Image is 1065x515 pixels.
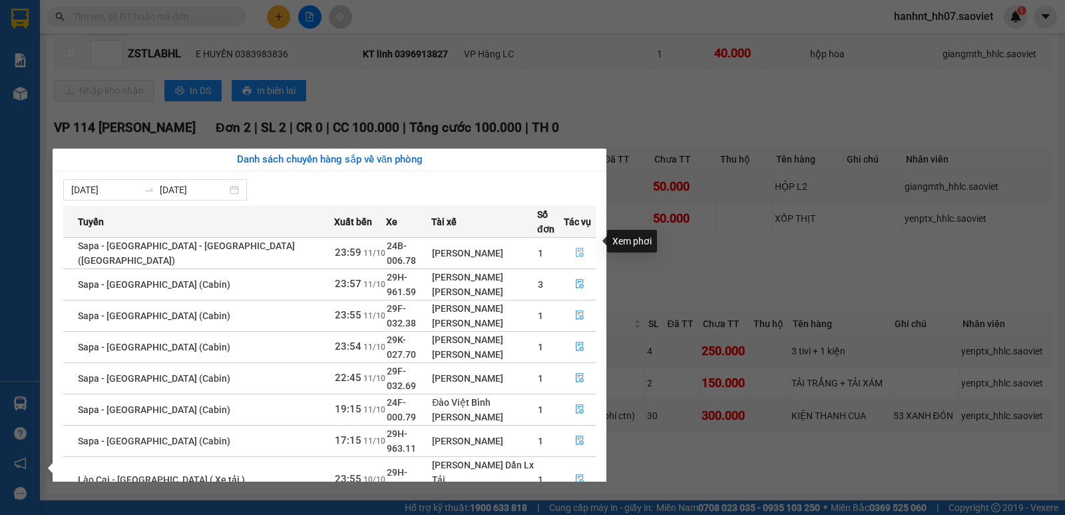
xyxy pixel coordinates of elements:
span: 29H-963.11 [387,428,416,454]
span: 23:55 [335,309,361,321]
span: Xe [386,215,397,229]
div: Đào Việt Bình [432,395,536,410]
div: [PERSON_NAME] [432,410,536,424]
div: [PERSON_NAME] [432,434,536,448]
div: Xem phơi [607,230,657,253]
div: [PERSON_NAME] [432,332,536,347]
button: file-done [564,274,595,295]
span: 1 [538,474,543,485]
div: [PERSON_NAME] [432,347,536,362]
span: file-done [575,373,584,384]
span: Tuyến [78,215,104,229]
span: 29F-032.38 [387,303,416,328]
span: 10/10 [363,475,385,484]
span: 23:54 [335,340,361,352]
button: file-done [564,430,595,452]
span: Tài xế [431,215,457,229]
span: 11/10 [363,436,385,446]
span: file-done [575,310,584,321]
span: 23:57 [335,278,361,290]
div: [PERSON_NAME] Dần Lx Tải [432,458,536,487]
span: 1 [538,436,543,446]
span: 1 [538,248,543,258]
span: Sapa - [GEOGRAPHIC_DATA] (Cabin) [78,436,230,446]
span: Tác vụ [564,215,591,229]
button: file-done [564,336,595,358]
button: file-done [564,305,595,326]
span: 1 [538,373,543,384]
span: Sapa - [GEOGRAPHIC_DATA] (Cabin) [78,373,230,384]
span: 11/10 [363,311,385,320]
span: Sapa - [GEOGRAPHIC_DATA] (Cabin) [78,279,230,290]
span: file-done [575,404,584,415]
span: Xuất bến [334,215,372,229]
span: 24B-006.78 [387,241,416,266]
span: file-done [575,248,584,258]
span: Sapa - [GEOGRAPHIC_DATA] (Cabin) [78,342,230,352]
div: Danh sách chuyến hàng sắp về văn phòng [63,152,596,168]
span: file-done [575,279,584,290]
span: 1 [538,342,543,352]
div: [PERSON_NAME] [432,246,536,260]
span: 19:15 [335,403,361,415]
span: Sapa - [GEOGRAPHIC_DATA] (Cabin) [78,404,230,415]
span: swap-right [144,185,154,195]
span: 22:45 [335,372,361,384]
span: 29H-817.30 [387,467,416,492]
input: Từ ngày [71,183,138,197]
span: 29F-032.69 [387,366,416,391]
span: 11/10 [363,342,385,352]
button: file-done [564,243,595,264]
button: file-done [564,469,595,490]
div: [PERSON_NAME] [432,284,536,299]
span: 17:15 [335,434,361,446]
span: 3 [538,279,543,290]
span: to [144,185,154,195]
input: Đến ngày [160,183,227,197]
span: Số đơn [537,207,563,237]
button: file-done [564,368,595,389]
span: 11/10 [363,249,385,258]
span: 23:55 [335,473,361,485]
span: file-done [575,474,584,485]
div: [PERSON_NAME] [432,270,536,284]
span: 29H-961.59 [387,272,416,297]
span: 1 [538,404,543,415]
span: 23:59 [335,247,361,258]
span: 11/10 [363,374,385,383]
span: Sapa - [GEOGRAPHIC_DATA] (Cabin) [78,310,230,321]
span: 11/10 [363,280,385,289]
span: 29K-027.70 [387,334,416,360]
span: 24F-000.79 [387,397,416,422]
span: 1 [538,310,543,321]
span: file-done [575,342,584,352]
span: Sapa - [GEOGRAPHIC_DATA] - [GEOGRAPHIC_DATA] ([GEOGRAPHIC_DATA]) [78,241,295,266]
div: [PERSON_NAME] [432,316,536,330]
span: file-done [575,436,584,446]
div: [PERSON_NAME] [432,301,536,316]
button: file-done [564,399,595,420]
span: 11/10 [363,405,385,414]
div: [PERSON_NAME] [432,371,536,386]
span: Lào Cai - [GEOGRAPHIC_DATA] ( Xe tải ) [78,474,245,485]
